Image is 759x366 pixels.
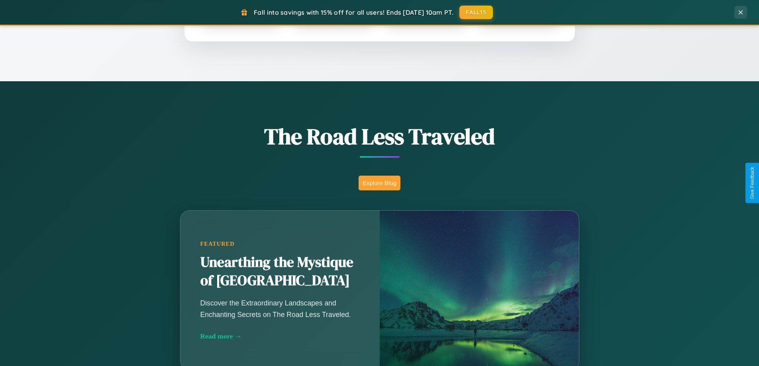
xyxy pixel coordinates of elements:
div: Read more → [200,332,360,341]
div: Give Feedback [749,167,755,199]
h2: Unearthing the Mystique of [GEOGRAPHIC_DATA] [200,253,360,290]
button: FALL15 [459,6,493,19]
button: Explore Blog [359,176,400,190]
p: Discover the Extraordinary Landscapes and Enchanting Secrets on The Road Less Traveled. [200,297,360,320]
div: Featured [200,241,360,247]
h1: The Road Less Traveled [141,121,619,152]
span: Fall into savings with 15% off for all users! Ends [DATE] 10am PT. [254,8,453,16]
